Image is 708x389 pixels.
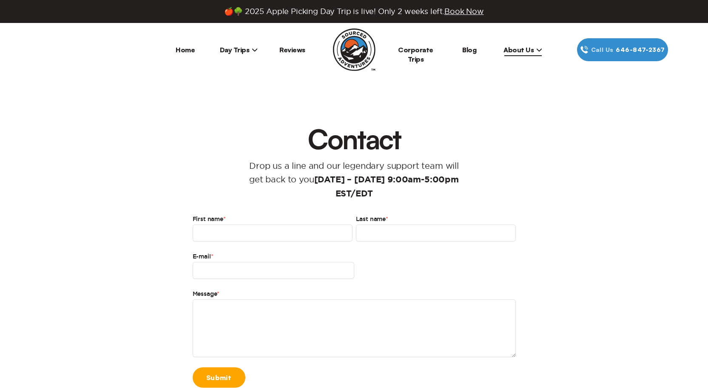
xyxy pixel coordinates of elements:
[314,176,459,198] strong: [DATE] – [DATE] 9:00am-5:00pm EST/EDT
[193,367,245,388] a: Submit
[193,289,516,299] label: Message
[356,214,516,224] label: Last name
[224,7,483,16] span: 🍎🌳 2025 Apple Picking Day Trip is live! Only 2 weeks left.
[398,45,433,63] a: Corporate Trips
[503,45,542,54] span: About Us
[616,45,665,54] span: 646‍-847‍-2367
[220,45,258,54] span: Day Trips
[589,45,616,54] span: Call Us
[333,28,375,71] img: Sourced Adventures company logo
[444,7,484,15] span: Book Now
[236,159,472,201] p: Drop us a line and our legendary support team will get back to you
[193,214,353,224] label: First name
[176,45,195,54] a: Home
[577,38,668,61] a: Call Us646‍-847‍-2367
[279,45,305,54] a: Reviews
[462,45,476,54] a: Blog
[193,252,354,262] label: E-mail
[299,125,409,152] h1: Contact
